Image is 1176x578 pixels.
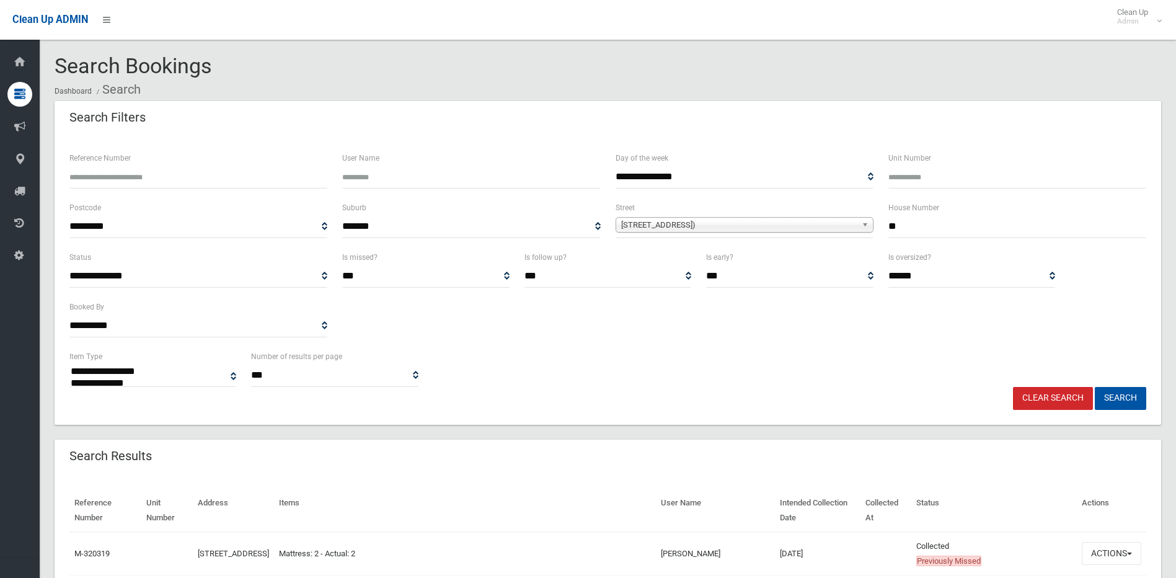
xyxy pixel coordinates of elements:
[141,489,193,532] th: Unit Number
[524,251,567,264] label: Is follow up?
[1013,387,1093,410] a: Clear Search
[69,489,141,532] th: Reference Number
[911,489,1077,532] th: Status
[274,489,656,532] th: Items
[775,532,860,576] td: [DATE]
[69,201,101,215] label: Postcode
[888,251,931,264] label: Is oversized?
[12,14,88,25] span: Clean Up ADMIN
[656,532,775,576] td: [PERSON_NAME]
[342,151,379,165] label: User Name
[616,151,668,165] label: Day of the week
[911,532,1077,576] td: Collected
[94,78,141,101] li: Search
[342,251,378,264] label: Is missed?
[656,489,775,532] th: User Name
[69,151,131,165] label: Reference Number
[198,549,269,558] a: [STREET_ADDRESS]
[775,489,860,532] th: Intended Collection Date
[342,201,366,215] label: Suburb
[55,444,167,468] header: Search Results
[616,201,635,215] label: Street
[1077,489,1146,532] th: Actions
[55,87,92,96] a: Dashboard
[69,350,102,363] label: Item Type
[55,53,212,78] span: Search Bookings
[193,489,274,532] th: Address
[251,350,342,363] label: Number of results per page
[69,300,104,314] label: Booked By
[1095,387,1146,410] button: Search
[706,251,733,264] label: Is early?
[69,251,91,264] label: Status
[888,201,939,215] label: House Number
[916,556,981,566] span: Previously Missed
[1117,17,1148,26] small: Admin
[55,105,161,130] header: Search Filters
[621,218,857,233] span: [STREET_ADDRESS])
[1111,7,1161,26] span: Clean Up
[888,151,931,165] label: Unit Number
[274,532,656,576] td: Mattress: 2 - Actual: 2
[1082,542,1141,565] button: Actions
[860,489,911,532] th: Collected At
[74,549,110,558] a: M-320319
